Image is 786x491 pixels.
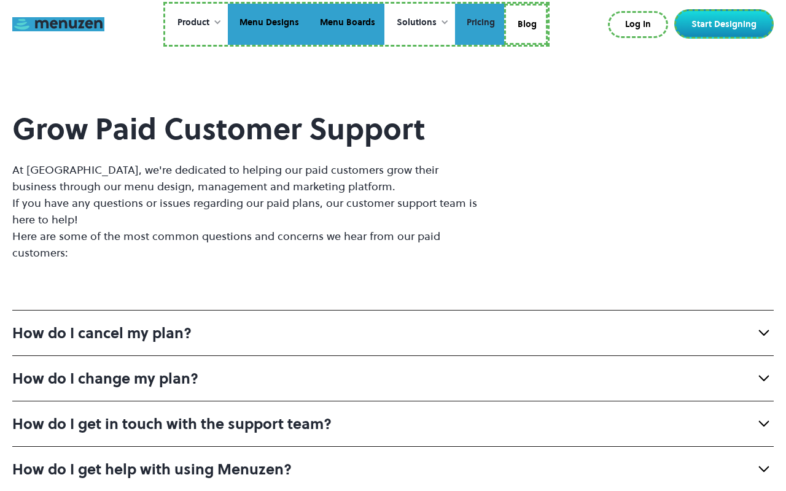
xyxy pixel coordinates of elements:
[177,16,209,29] div: Product
[12,368,198,389] div: How do I change my plan?
[674,9,774,39] a: Start Designing
[12,414,332,434] div: How do I get in touch with the support team?
[384,4,455,42] div: Solutions
[608,11,668,38] a: Log In
[308,4,384,45] a: Menu Boards
[397,16,437,29] div: Solutions
[12,323,192,343] div: How do I cancel my plan?
[12,112,484,147] h2: Grow Paid Customer Support
[165,4,228,42] div: Product
[455,4,504,45] a: Pricing
[504,4,548,45] a: Blog
[12,459,292,479] div: How do I get help with using Menuzen?
[12,161,484,261] p: At [GEOGRAPHIC_DATA], we're dedicated to helping our paid customers grow their business through o...
[228,4,308,45] a: Menu Designs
